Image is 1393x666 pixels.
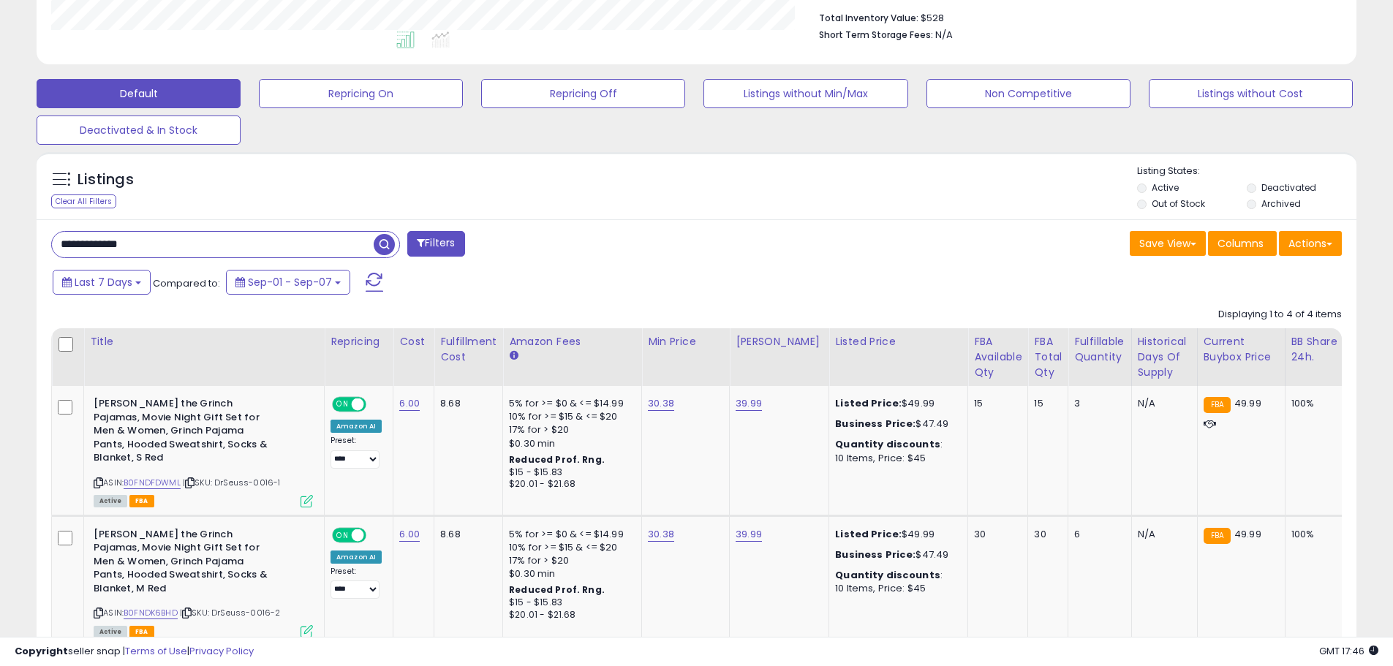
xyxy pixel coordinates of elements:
b: Short Term Storage Fees: [819,29,933,41]
a: Terms of Use [125,644,187,658]
label: Archived [1261,197,1301,210]
button: Repricing On [259,79,463,108]
div: $20.01 - $21.68 [509,609,630,621]
div: $49.99 [835,528,956,541]
span: 49.99 [1234,527,1261,541]
div: : [835,438,956,451]
div: Listed Price [835,334,962,349]
small: Amazon Fees. [509,349,518,363]
div: N/A [1138,397,1186,410]
button: Non Competitive [926,79,1130,108]
div: Historical Days Of Supply [1138,334,1191,380]
a: 6.00 [399,527,420,542]
small: FBA [1204,528,1231,544]
div: 5% for >= $0 & <= $14.99 [509,528,630,541]
button: Sep-01 - Sep-07 [226,270,350,295]
span: All listings currently available for purchase on Amazon [94,495,127,507]
div: 100% [1291,397,1340,410]
b: Business Price: [835,417,916,431]
label: Active [1152,181,1179,194]
b: Quantity discounts [835,437,940,451]
p: Listing States: [1137,164,1356,178]
a: 39.99 [736,396,762,411]
a: 30.38 [648,527,674,542]
div: $0.30 min [509,567,630,580]
span: FBA [129,495,154,507]
div: 15 [974,397,1016,410]
strong: Copyright [15,644,68,658]
div: 10 Items, Price: $45 [835,452,956,465]
div: $47.49 [835,548,956,561]
label: Deactivated [1261,181,1316,194]
button: Last 7 Days [53,270,151,295]
button: Save View [1130,231,1206,256]
div: Title [90,334,318,349]
div: 10% for >= $15 & <= $20 [509,541,630,554]
div: 15 [1034,397,1057,410]
div: Amazon AI [331,550,382,564]
b: Listed Price: [835,527,902,541]
div: $49.99 [835,397,956,410]
div: 10 Items, Price: $45 [835,582,956,595]
div: 8.68 [440,397,491,410]
div: 100% [1291,528,1340,541]
div: : [835,569,956,582]
span: Last 7 Days [75,275,132,290]
div: Fulfillable Quantity [1074,334,1125,365]
div: $47.49 [835,417,956,431]
div: Preset: [331,436,382,469]
a: B0FNDK6BHD [124,607,178,619]
button: Listings without Min/Max [703,79,907,108]
span: OFF [364,398,388,411]
div: Clear All Filters [51,194,116,208]
div: FBA Total Qty [1034,334,1062,380]
div: BB Share 24h. [1291,334,1345,365]
div: Min Price [648,334,723,349]
button: Default [37,79,241,108]
div: Cost [399,334,428,349]
button: Columns [1208,231,1277,256]
b: Reduced Prof. Rng. [509,453,605,466]
a: 39.99 [736,527,762,542]
span: 49.99 [1234,396,1261,410]
div: 30 [974,528,1016,541]
a: 30.38 [648,396,674,411]
h5: Listings [78,170,134,190]
a: Privacy Policy [189,644,254,658]
div: FBA Available Qty [974,334,1022,380]
li: $528 [819,8,1331,26]
div: 5% for >= $0 & <= $14.99 [509,397,630,410]
a: 6.00 [399,396,420,411]
a: B0FNDFDWML [124,477,181,489]
div: N/A [1138,528,1186,541]
span: | SKU: DrSeuss-0016-2 [180,607,281,618]
b: Total Inventory Value: [819,12,918,24]
button: Filters [407,231,464,257]
div: 30 [1034,528,1057,541]
b: Business Price: [835,548,916,561]
div: 10% for >= $15 & <= $20 [509,410,630,423]
div: Amazon AI [331,420,382,433]
span: OFF [364,529,388,541]
button: Listings without Cost [1149,79,1353,108]
div: $0.30 min [509,437,630,450]
button: Repricing Off [481,79,685,108]
div: Amazon Fees [509,334,635,349]
div: 17% for > $20 [509,423,630,436]
div: 6 [1074,528,1120,541]
div: $20.01 - $21.68 [509,478,630,491]
span: Sep-01 - Sep-07 [248,275,332,290]
span: Columns [1218,236,1264,251]
div: Current Buybox Price [1204,334,1279,365]
button: Actions [1279,231,1342,256]
span: ON [333,529,352,541]
div: 17% for > $20 [509,554,630,567]
label: Out of Stock [1152,197,1205,210]
span: N/A [935,28,953,42]
div: $15 - $15.83 [509,466,630,479]
small: FBA [1204,397,1231,413]
span: 2025-09-15 17:46 GMT [1319,644,1378,658]
button: Deactivated & In Stock [37,116,241,145]
div: Repricing [331,334,387,349]
div: Fulfillment Cost [440,334,497,365]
